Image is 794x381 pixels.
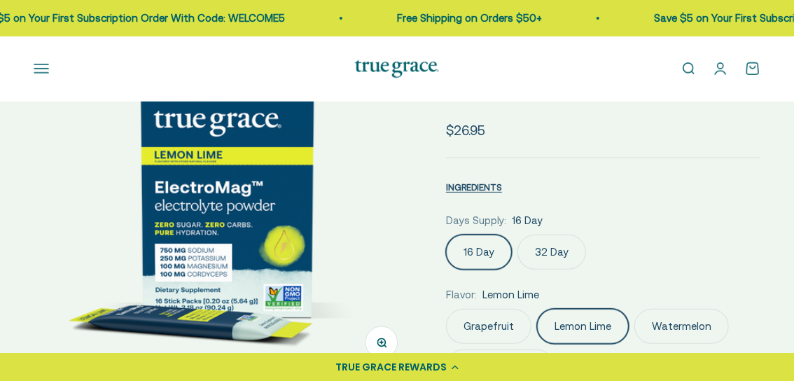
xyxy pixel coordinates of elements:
[446,120,485,141] sale-price: $26.95
[512,212,543,229] span: 16 Day
[446,179,502,195] button: INGREDIENTS
[446,182,502,193] span: INGREDIENTS
[370,12,515,24] a: Free Shipping on Orders $50+
[446,212,506,229] legend: Days Supply:
[335,360,447,375] div: TRUE GRACE REWARDS
[482,286,539,303] span: Lemon Lime
[446,286,477,303] legend: Flavor:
